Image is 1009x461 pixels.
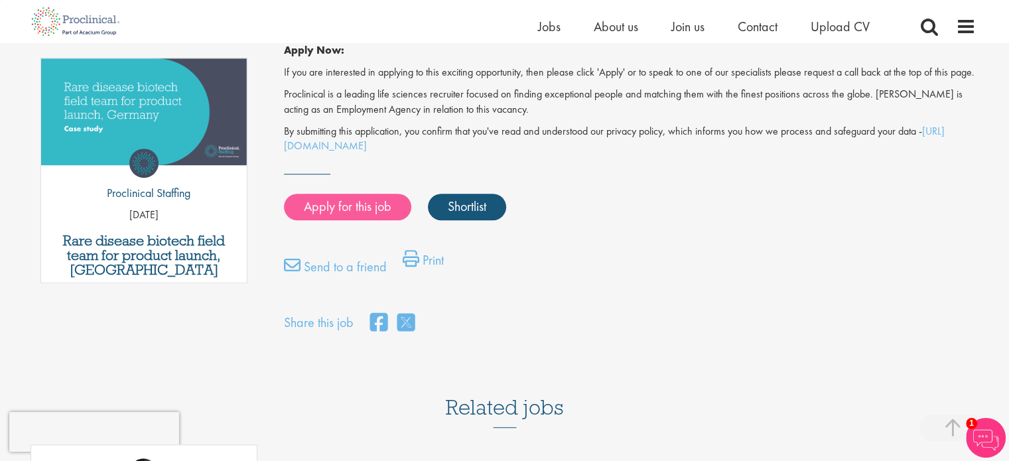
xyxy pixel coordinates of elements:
[41,208,247,223] p: [DATE]
[284,257,387,283] a: Send to a friend
[284,124,945,153] a: [URL][DOMAIN_NAME]
[671,18,705,35] a: Join us
[129,149,159,178] img: Proclinical Staffing
[811,18,870,35] a: Upload CV
[538,18,561,35] a: Jobs
[370,309,387,338] a: share on facebook
[594,18,638,35] a: About us
[97,149,190,208] a: Proclinical Staffing Proclinical Staffing
[284,124,976,155] p: By submitting this application, you confirm that you've read and understood our privacy policy, w...
[97,184,190,202] p: Proclinical Staffing
[966,418,1006,458] img: Chatbot
[48,233,241,277] a: Rare disease biotech field team for product launch, [GEOGRAPHIC_DATA]
[284,87,976,117] p: Proclinical is a leading life sciences recruiter focused on finding exceptional people and matchi...
[738,18,777,35] a: Contact
[397,309,415,338] a: share on twitter
[284,313,354,332] label: Share this job
[403,250,444,277] a: Print
[428,194,506,220] a: Shortlist
[446,363,564,428] h3: Related jobs
[284,43,344,57] strong: Apply Now:
[41,58,247,176] a: Link to a post
[966,418,977,429] span: 1
[9,412,179,452] iframe: reCAPTCHA
[284,194,411,220] a: Apply for this job
[284,65,976,80] p: If you are interested in applying to this exciting opportunity, then please click 'Apply' or to s...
